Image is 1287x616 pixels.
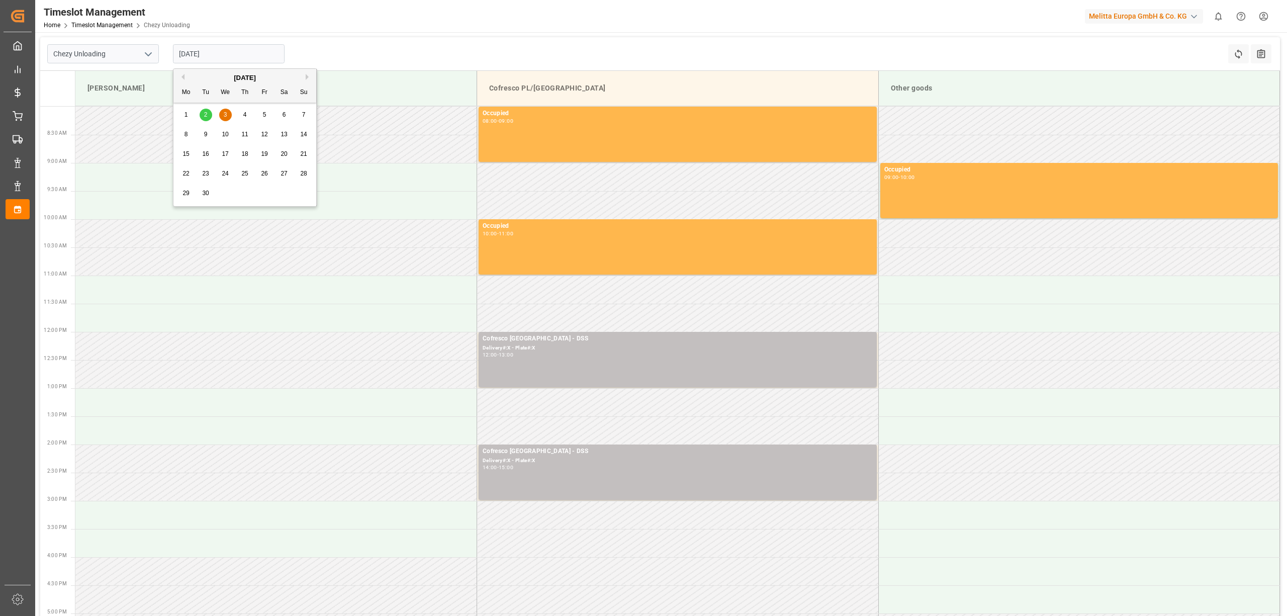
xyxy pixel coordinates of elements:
[300,131,307,138] span: 14
[278,128,291,141] div: Choose Saturday, September 13th, 2025
[239,109,251,121] div: Choose Thursday, September 4th, 2025
[278,167,291,180] div: Choose Saturday, September 27th, 2025
[499,231,513,236] div: 11:00
[44,5,190,20] div: Timeslot Management
[71,22,133,29] a: Timeslot Management
[219,148,232,160] div: Choose Wednesday, September 17th, 2025
[1085,9,1203,24] div: Melitta Europa GmbH & Co. KG
[200,148,212,160] div: Choose Tuesday, September 16th, 2025
[44,243,67,248] span: 10:30 AM
[47,468,67,474] span: 2:30 PM
[1207,5,1230,28] button: show 0 new notifications
[483,457,873,465] div: Delivery#:X - Plate#:X
[47,609,67,614] span: 5:00 PM
[200,187,212,200] div: Choose Tuesday, September 30th, 2025
[298,167,310,180] div: Choose Sunday, September 28th, 2025
[239,167,251,180] div: Choose Thursday, September 25th, 2025
[300,150,307,157] span: 21
[173,44,285,63] input: DD-MM-YYYY
[44,215,67,220] span: 10:00 AM
[47,384,67,389] span: 1:00 PM
[258,148,271,160] div: Choose Friday, September 19th, 2025
[176,105,314,203] div: month 2025-09
[180,109,193,121] div: Choose Monday, September 1st, 2025
[180,187,193,200] div: Choose Monday, September 29th, 2025
[1230,5,1252,28] button: Help Center
[219,167,232,180] div: Choose Wednesday, September 24th, 2025
[47,553,67,558] span: 4:00 PM
[298,148,310,160] div: Choose Sunday, September 21st, 2025
[497,119,499,123] div: -
[258,128,271,141] div: Choose Friday, September 12th, 2025
[278,109,291,121] div: Choose Saturday, September 6th, 2025
[263,111,266,118] span: 5
[261,150,267,157] span: 19
[182,170,189,177] span: 22
[298,128,310,141] div: Choose Sunday, September 14th, 2025
[200,86,212,99] div: Tu
[182,190,189,197] span: 29
[44,327,67,333] span: 12:00 PM
[44,299,67,305] span: 11:30 AM
[241,131,248,138] span: 11
[200,167,212,180] div: Choose Tuesday, September 23rd, 2025
[47,158,67,164] span: 9:00 AM
[483,119,497,123] div: 08:00
[219,109,232,121] div: Choose Wednesday, September 3rd, 2025
[298,109,310,121] div: Choose Sunday, September 7th, 2025
[258,109,271,121] div: Choose Friday, September 5th, 2025
[485,79,870,98] div: Cofresco PL/[GEOGRAPHIC_DATA]
[499,119,513,123] div: 09:00
[258,86,271,99] div: Fr
[47,412,67,417] span: 1:30 PM
[202,150,209,157] span: 16
[1085,7,1207,26] button: Melitta Europa GmbH & Co. KG
[140,46,155,62] button: open menu
[483,465,497,470] div: 14:00
[483,334,873,344] div: Cofresco [GEOGRAPHIC_DATA] - DSS
[483,231,497,236] div: 10:00
[44,271,67,277] span: 11:00 AM
[47,496,67,502] span: 3:00 PM
[222,170,228,177] span: 24
[241,150,248,157] span: 18
[200,128,212,141] div: Choose Tuesday, September 9th, 2025
[887,79,1272,98] div: Other goods
[261,131,267,138] span: 12
[185,131,188,138] span: 8
[283,111,286,118] span: 6
[243,111,247,118] span: 4
[239,128,251,141] div: Choose Thursday, September 11th, 2025
[47,440,67,446] span: 2:00 PM
[278,86,291,99] div: Sa
[302,111,306,118] span: 7
[47,44,159,63] input: Type to search/select
[178,74,185,80] button: Previous Month
[281,131,287,138] span: 13
[258,167,271,180] div: Choose Friday, September 26th, 2025
[202,170,209,177] span: 23
[224,111,227,118] span: 3
[261,170,267,177] span: 26
[200,109,212,121] div: Choose Tuesday, September 2nd, 2025
[300,170,307,177] span: 28
[281,170,287,177] span: 27
[204,111,208,118] span: 2
[204,131,208,138] span: 9
[281,150,287,157] span: 20
[483,344,873,353] div: Delivery#:X - Plate#:X
[497,353,499,357] div: -
[239,148,251,160] div: Choose Thursday, September 18th, 2025
[483,109,873,119] div: Occupied
[222,150,228,157] span: 17
[298,86,310,99] div: Su
[47,187,67,192] span: 9:30 AM
[278,148,291,160] div: Choose Saturday, September 20th, 2025
[483,221,873,231] div: Occupied
[47,130,67,136] span: 8:30 AM
[222,131,228,138] span: 10
[83,79,469,98] div: [PERSON_NAME]
[483,447,873,457] div: Cofresco [GEOGRAPHIC_DATA] - DSS
[182,150,189,157] span: 15
[180,148,193,160] div: Choose Monday, September 15th, 2025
